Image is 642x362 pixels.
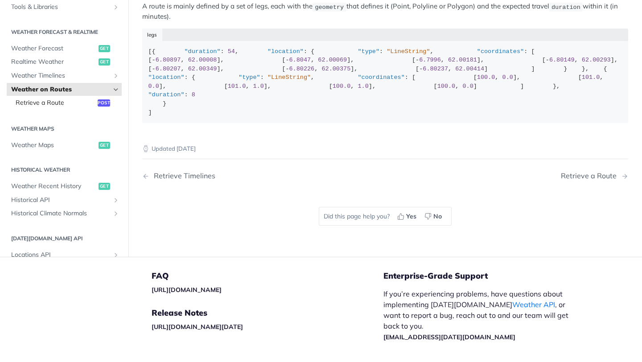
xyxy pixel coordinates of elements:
[433,212,442,221] span: No
[319,207,452,226] div: Did this page help you?
[156,57,181,63] span: 6.80897
[152,66,156,72] span: -
[11,251,110,259] span: Locations API
[99,59,110,66] span: get
[148,91,185,98] span: "duration"
[267,74,311,81] span: "LineString"
[7,193,122,207] a: Historical APIShow subpages for Historical API
[383,333,515,341] a: [EMAIL_ADDRESS][DATE][DOMAIN_NAME]
[148,47,622,117] div: [{ : , : { : , : [ [ , ], [ , ], [ , ], [ , ], [ , ], [ , ], [ , ] ] } }, { : { : , : [ [ , ], [ ...
[551,4,580,10] span: duration
[7,42,122,55] a: Weather Forecastget
[358,48,379,55] span: "type"
[112,210,119,218] button: Show subpages for Historical Climate Normals
[394,210,421,223] button: Yes
[152,271,383,281] h5: FAQ
[99,45,110,52] span: get
[112,4,119,11] button: Show subpages for Tools & Libraries
[7,180,122,193] a: Weather Recent Historyget
[152,286,222,294] a: [URL][DOMAIN_NAME]
[253,83,263,90] span: 1.0
[289,66,315,72] span: 6.80226
[437,83,456,90] span: 100.0
[152,57,156,63] span: -
[98,99,110,107] span: post
[477,48,524,55] span: "coordinates"
[11,85,110,94] span: Weather on Routes
[289,57,311,63] span: 6.8047
[7,69,122,82] a: Weather TimelinesShow subpages for Weather Timelines
[7,125,122,133] h2: Weather Maps
[11,182,96,191] span: Weather Recent History
[11,196,110,205] span: Historical API
[318,57,347,63] span: 62.00069
[188,66,217,72] span: 62.00349
[192,91,195,98] span: 8
[462,83,473,90] span: 0.0
[142,1,628,22] p: A route is mainly defined by a set of legs, each with the that defines it (Point, Polyline or Pol...
[383,288,578,342] p: If you’re experiencing problems, have questions about implementing [DATE][DOMAIN_NAME] , or want ...
[7,83,122,96] a: Weather on RoutesHide subpages for Weather on Routes
[156,66,181,72] span: 6.80207
[228,83,246,90] span: 101.0
[185,48,221,55] span: "duration"
[285,57,289,63] span: -
[149,172,215,180] div: Retrieve Timelines
[383,271,592,281] h5: Enterprise-Grade Support
[11,3,110,12] span: Tools & Libraries
[7,166,122,174] h2: Historical Weather
[448,57,477,63] span: 62.00181
[148,83,159,90] span: 0.0
[112,86,119,93] button: Hide subpages for Weather on Routes
[99,183,110,190] span: get
[416,57,419,63] span: -
[406,212,416,221] span: Yes
[561,172,621,180] div: Retrieve a Route
[502,74,513,81] span: 0.0
[387,48,430,55] span: "LineString"
[285,66,289,72] span: -
[421,210,447,223] button: No
[267,48,304,55] span: "location"
[11,210,110,218] span: Historical Climate Normals
[228,48,235,55] span: 54
[99,142,110,149] span: get
[333,83,351,90] span: 100.0
[142,144,628,153] p: Updated [DATE]
[11,44,96,53] span: Weather Forecast
[321,66,350,72] span: 62.00375
[582,57,611,63] span: 62.00293
[239,74,260,81] span: "type"
[142,163,628,189] nav: Pagination Controls
[7,139,122,152] a: Weather Mapsget
[7,207,122,221] a: Historical Climate NormalsShow subpages for Historical Climate Normals
[7,1,122,14] a: Tools & LibrariesShow subpages for Tools & Libraries
[315,4,344,10] span: geometry
[148,74,185,81] span: "location"
[455,66,484,72] span: 62.00414
[7,248,122,262] a: Locations APIShow subpages for Locations API
[11,96,122,110] a: Retrieve a Routepost
[358,74,404,81] span: "coordinates"
[142,172,350,180] a: Previous Page: Retrieve Timelines
[561,172,628,180] a: Next Page: Retrieve a Route
[112,251,119,259] button: Show subpages for Locations API
[152,323,243,331] a: [URL][DOMAIN_NAME][DATE]
[419,66,423,72] span: -
[582,74,600,81] span: 101.0
[549,57,575,63] span: 6.80149
[7,56,122,69] a: Realtime Weatherget
[477,74,495,81] span: 100.0
[7,28,122,36] h2: Weather Forecast & realtime
[152,308,383,318] h5: Release Notes
[546,57,549,63] span: -
[512,300,555,309] a: Weather API
[358,83,368,90] span: 1.0
[16,99,95,107] span: Retrieve a Route
[112,72,119,79] button: Show subpages for Weather Timelines
[112,197,119,204] button: Show subpages for Historical API
[419,57,441,63] span: 6.7996
[423,66,448,72] span: 6.80237
[11,141,96,150] span: Weather Maps
[188,57,217,63] span: 62.00008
